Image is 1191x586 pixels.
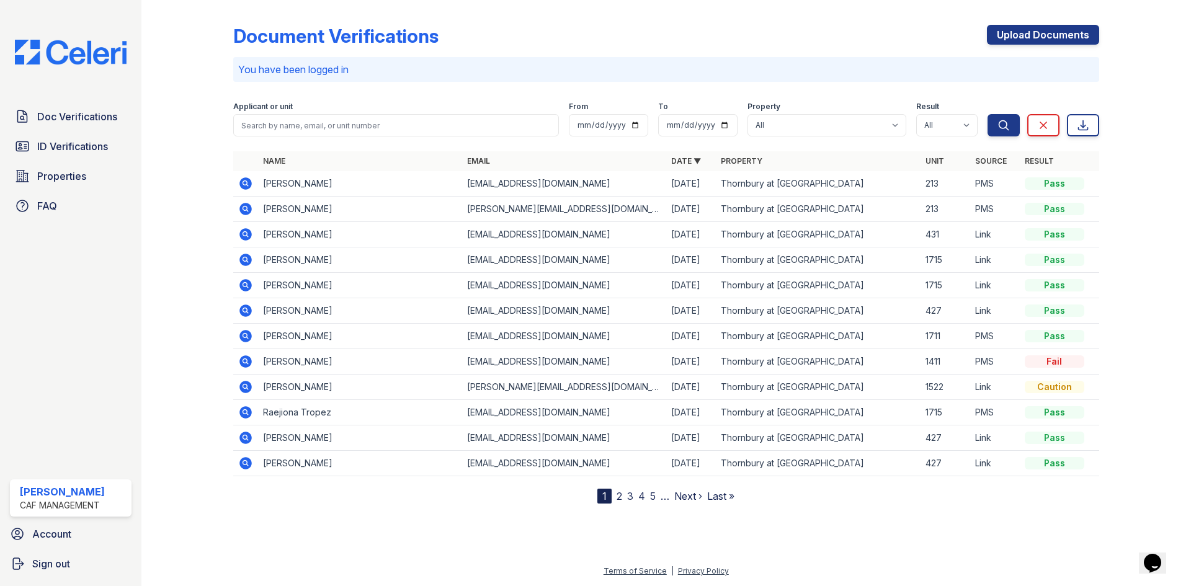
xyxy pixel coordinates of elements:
[916,102,939,112] label: Result
[658,102,668,112] label: To
[975,156,1007,166] a: Source
[970,298,1020,324] td: Link
[707,490,734,502] a: Last »
[597,489,612,504] div: 1
[238,62,1094,77] p: You have been logged in
[1025,177,1084,190] div: Pass
[666,171,716,197] td: [DATE]
[37,169,86,184] span: Properties
[10,193,132,218] a: FAQ
[1025,457,1084,469] div: Pass
[263,156,285,166] a: Name
[721,156,762,166] a: Property
[10,134,132,159] a: ID Verifications
[666,273,716,298] td: [DATE]
[462,400,666,425] td: [EMAIL_ADDRESS][DOMAIN_NAME]
[10,164,132,189] a: Properties
[37,198,57,213] span: FAQ
[716,451,920,476] td: Thornbury at [GEOGRAPHIC_DATA]
[970,247,1020,273] td: Link
[970,197,1020,222] td: PMS
[970,425,1020,451] td: Link
[716,324,920,349] td: Thornbury at [GEOGRAPHIC_DATA]
[5,40,136,64] img: CE_Logo_Blue-a8612792a0a2168367f1c8372b55b34899dd931a85d93a1a3d3e32e68fde9ad4.png
[5,551,136,576] a: Sign out
[716,247,920,273] td: Thornbury at [GEOGRAPHIC_DATA]
[970,222,1020,247] td: Link
[20,499,105,512] div: CAF Management
[716,222,920,247] td: Thornbury at [GEOGRAPHIC_DATA]
[462,298,666,324] td: [EMAIL_ADDRESS][DOMAIN_NAME]
[258,273,462,298] td: [PERSON_NAME]
[20,484,105,499] div: [PERSON_NAME]
[258,171,462,197] td: [PERSON_NAME]
[716,349,920,375] td: Thornbury at [GEOGRAPHIC_DATA]
[666,451,716,476] td: [DATE]
[462,451,666,476] td: [EMAIL_ADDRESS][DOMAIN_NAME]
[258,375,462,400] td: [PERSON_NAME]
[666,197,716,222] td: [DATE]
[921,247,970,273] td: 1715
[921,324,970,349] td: 1711
[716,197,920,222] td: Thornbury at [GEOGRAPHIC_DATA]
[650,490,656,502] a: 5
[258,425,462,451] td: [PERSON_NAME]
[987,25,1099,45] a: Upload Documents
[258,247,462,273] td: [PERSON_NAME]
[37,139,108,154] span: ID Verifications
[258,451,462,476] td: [PERSON_NAME]
[1025,432,1084,444] div: Pass
[666,298,716,324] td: [DATE]
[5,522,136,546] a: Account
[462,171,666,197] td: [EMAIL_ADDRESS][DOMAIN_NAME]
[10,104,132,129] a: Doc Verifications
[1025,156,1054,166] a: Result
[921,197,970,222] td: 213
[467,156,490,166] a: Email
[666,349,716,375] td: [DATE]
[671,566,674,575] div: |
[666,425,716,451] td: [DATE]
[921,375,970,400] td: 1522
[926,156,944,166] a: Unit
[462,222,666,247] td: [EMAIL_ADDRESS][DOMAIN_NAME]
[716,273,920,298] td: Thornbury at [GEOGRAPHIC_DATA]
[970,324,1020,349] td: PMS
[921,451,970,476] td: 427
[666,400,716,425] td: [DATE]
[921,298,970,324] td: 427
[37,109,117,124] span: Doc Verifications
[1025,203,1084,215] div: Pass
[970,171,1020,197] td: PMS
[604,566,667,575] a: Terms of Service
[661,489,669,504] span: …
[617,490,622,502] a: 2
[1025,254,1084,266] div: Pass
[674,490,702,502] a: Next ›
[258,324,462,349] td: [PERSON_NAME]
[258,197,462,222] td: [PERSON_NAME]
[921,273,970,298] td: 1715
[462,425,666,451] td: [EMAIL_ADDRESS][DOMAIN_NAME]
[716,375,920,400] td: Thornbury at [GEOGRAPHIC_DATA]
[233,114,559,136] input: Search by name, email, or unit number
[666,222,716,247] td: [DATE]
[258,298,462,324] td: [PERSON_NAME]
[666,324,716,349] td: [DATE]
[462,349,666,375] td: [EMAIL_ADDRESS][DOMAIN_NAME]
[921,222,970,247] td: 431
[666,247,716,273] td: [DATE]
[1025,355,1084,368] div: Fail
[1139,536,1179,574] iframe: chat widget
[716,400,920,425] td: Thornbury at [GEOGRAPHIC_DATA]
[747,102,780,112] label: Property
[32,526,71,541] span: Account
[970,451,1020,476] td: Link
[258,400,462,425] td: Raejiona Tropez
[1025,279,1084,291] div: Pass
[970,273,1020,298] td: Link
[678,566,729,575] a: Privacy Policy
[258,222,462,247] td: [PERSON_NAME]
[258,349,462,375] td: [PERSON_NAME]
